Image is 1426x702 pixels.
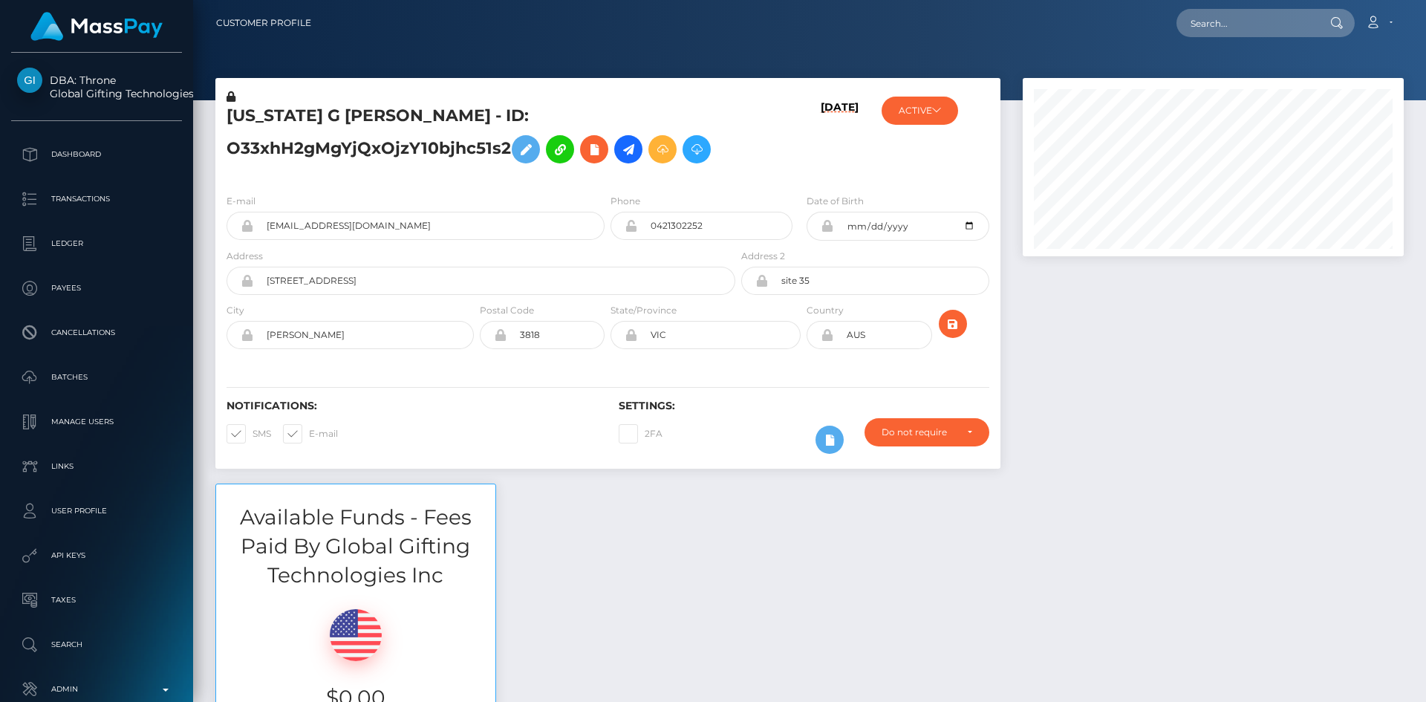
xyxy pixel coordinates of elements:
a: Search [11,626,182,663]
label: Phone [611,195,640,208]
p: Manage Users [17,411,176,433]
p: Links [17,455,176,478]
label: E-mail [227,195,255,208]
p: Taxes [17,589,176,611]
button: ACTIVE [882,97,958,125]
label: State/Province [611,304,677,317]
button: Do not require [865,418,989,446]
img: USD.png [330,609,382,661]
label: Address 2 [741,250,785,263]
a: Initiate Payout [614,135,642,163]
h6: Notifications: [227,400,596,412]
label: E-mail [283,424,338,443]
img: MassPay Logo [30,12,163,41]
label: Date of Birth [807,195,864,208]
a: Links [11,448,182,485]
a: Ledger [11,225,182,262]
h3: Available Funds - Fees Paid By Global Gifting Technologies Inc [216,503,495,591]
div: Do not require [882,426,955,438]
p: Transactions [17,188,176,210]
label: SMS [227,424,271,443]
label: City [227,304,244,317]
label: 2FA [619,424,662,443]
a: Batches [11,359,182,396]
h5: [US_STATE] G [PERSON_NAME] - ID: O33xhH2gMgYjQxOjzY10bjhc51s2 [227,105,727,171]
a: Manage Users [11,403,182,441]
a: Transactions [11,181,182,218]
p: Payees [17,277,176,299]
a: Payees [11,270,182,307]
a: API Keys [11,537,182,574]
a: Customer Profile [216,7,311,39]
input: Search... [1176,9,1316,37]
p: Dashboard [17,143,176,166]
label: Postal Code [480,304,534,317]
label: Address [227,250,263,263]
a: Dashboard [11,136,182,173]
p: Batches [17,366,176,389]
p: API Keys [17,545,176,567]
p: Search [17,634,176,656]
p: Cancellations [17,322,176,344]
label: Country [807,304,844,317]
span: DBA: Throne Global Gifting Technologies Inc [11,74,182,100]
h6: Settings: [619,400,989,412]
a: User Profile [11,493,182,530]
h6: [DATE] [821,101,859,176]
a: Taxes [11,582,182,619]
a: Cancellations [11,314,182,351]
p: User Profile [17,500,176,522]
p: Ledger [17,233,176,255]
img: Global Gifting Technologies Inc [17,68,42,93]
p: Admin [17,678,176,701]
